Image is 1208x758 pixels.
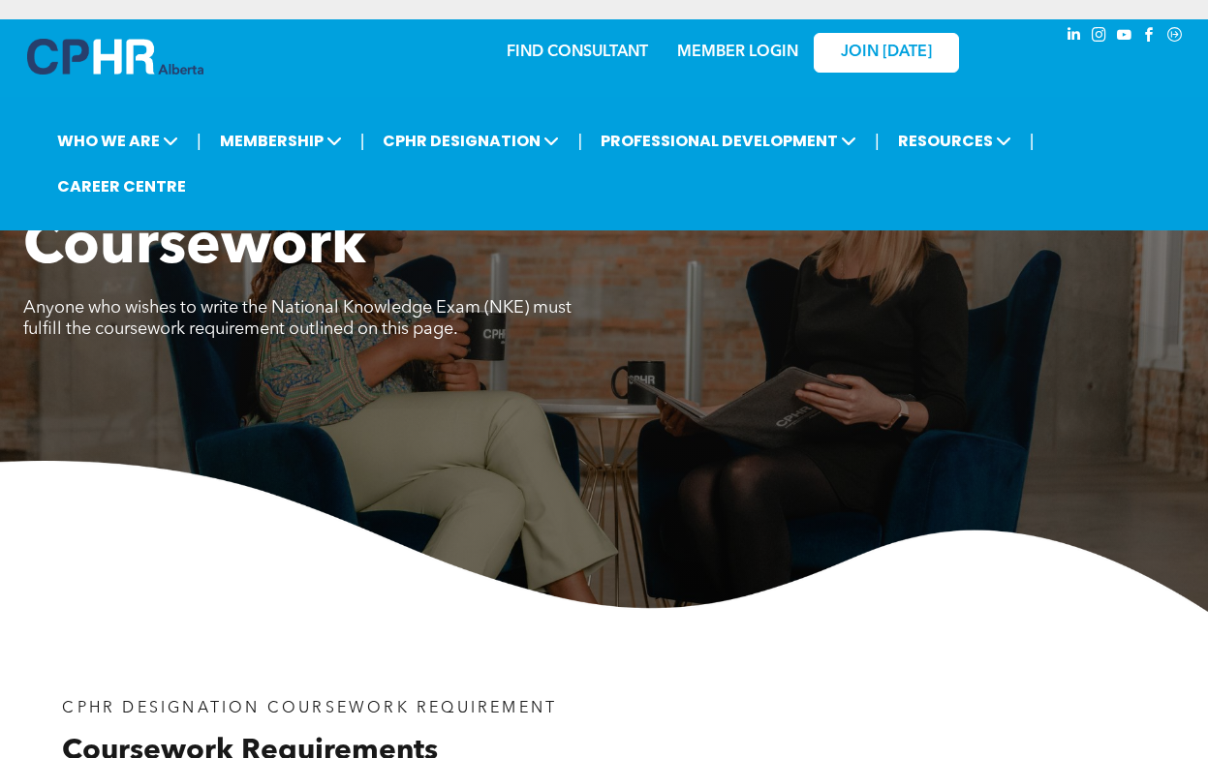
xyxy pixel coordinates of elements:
li: | [1030,121,1035,161]
a: Social network [1164,24,1186,50]
li: | [360,121,365,161]
a: linkedin [1064,24,1085,50]
span: JOIN [DATE] [841,44,932,62]
span: MEMBERSHIP [214,123,348,159]
a: CAREER CENTRE [51,168,192,204]
span: Anyone who wishes to write the National Knowledge Exam (NKE) must fulfill the coursework requirem... [23,299,572,338]
a: FIND CONSULTANT [507,45,648,60]
span: CPHR DESIGNATION [377,123,565,159]
a: facebook [1139,24,1161,50]
span: WHO WE ARE [51,123,184,159]
a: instagram [1089,24,1110,50]
span: CPHR DESIGNATION COURSEWORK REQUIREMENT [62,701,557,716]
span: PROFESSIONAL DEVELOPMENT [595,123,862,159]
a: youtube [1114,24,1135,50]
span: RESOURCES [892,123,1017,159]
li: | [197,121,201,161]
a: JOIN [DATE] [814,33,959,73]
li: | [577,121,582,161]
img: A blue and white logo for cp alberta [27,39,203,75]
span: Coursework [23,219,366,277]
a: MEMBER LOGIN [677,45,798,60]
li: | [875,121,880,161]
